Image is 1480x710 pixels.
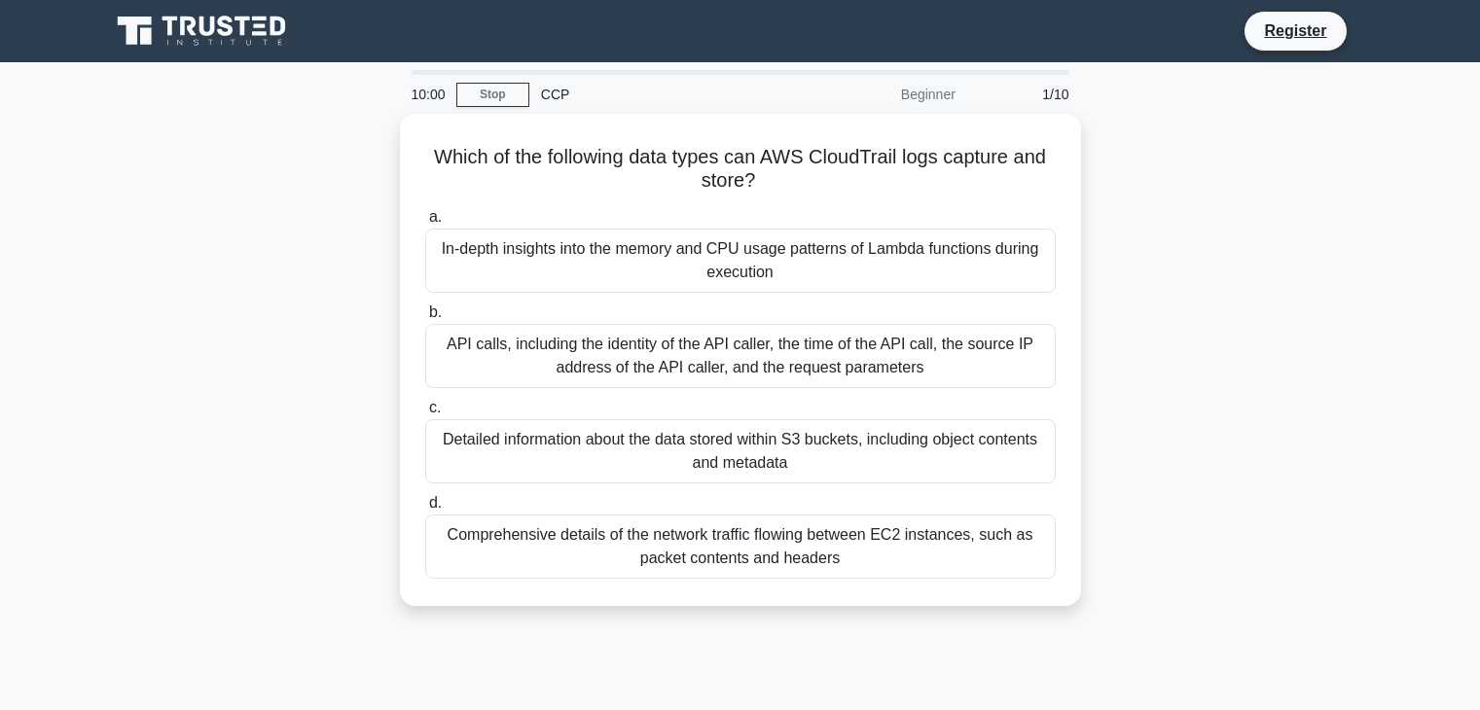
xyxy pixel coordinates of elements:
[1252,18,1338,43] a: Register
[429,208,442,225] span: a.
[429,303,442,320] span: b.
[425,419,1056,483] div: Detailed information about the data stored within S3 buckets, including object contents and metadata
[797,75,967,114] div: Beginner
[529,75,797,114] div: CCP
[425,324,1056,388] div: API calls, including the identity of the API caller, the time of the API call, the source IP addr...
[425,515,1056,579] div: Comprehensive details of the network traffic flowing between EC2 instances, such as packet conten...
[425,229,1056,293] div: In-depth insights into the memory and CPU usage patterns of Lambda functions during execution
[456,83,529,107] a: Stop
[967,75,1081,114] div: 1/10
[400,75,456,114] div: 10:00
[429,494,442,511] span: d.
[423,145,1058,194] h5: Which of the following data types can AWS CloudTrail logs capture and store?
[429,399,441,415] span: c.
